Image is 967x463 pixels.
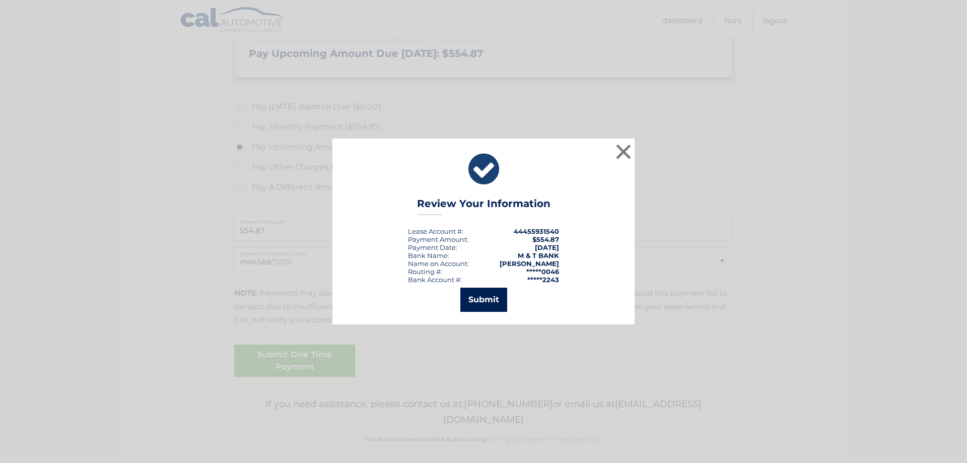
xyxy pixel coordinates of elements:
[408,227,463,235] div: Lease Account #:
[408,235,468,243] div: Payment Amount:
[408,276,462,284] div: Bank Account #:
[408,268,442,276] div: Routing #:
[408,251,449,259] div: Bank Name:
[535,243,559,251] span: [DATE]
[514,227,559,235] strong: 44455931540
[460,288,507,312] button: Submit
[518,251,559,259] strong: M & T BANK
[500,259,559,268] strong: [PERSON_NAME]
[532,235,559,243] span: $554.87
[408,243,457,251] div: :
[408,243,456,251] span: Payment Date
[408,259,469,268] div: Name on Account:
[613,142,634,162] button: ×
[417,197,550,215] h3: Review Your Information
